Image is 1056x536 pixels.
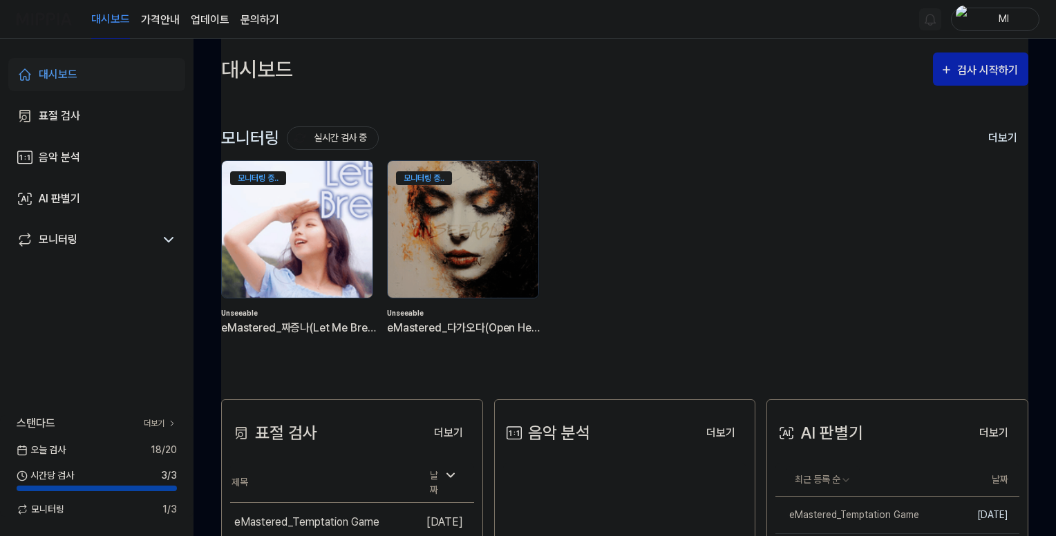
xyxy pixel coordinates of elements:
[294,133,305,144] img: monitoring Icon
[775,421,863,446] div: AI 판별기
[933,52,1028,86] button: 검사 시작하기
[241,12,279,28] a: 문의하기
[8,182,185,216] a: AI 판별기
[221,160,376,358] a: 모니터링 중..backgroundIamgeUnseeableeMastered_짜증나(Let Me Breathe)
[161,468,177,483] span: 3 / 3
[230,421,317,446] div: 표절 검사
[91,1,130,39] a: 대시보드
[977,124,1028,153] button: 더보기
[191,12,229,28] a: 업데이트
[221,308,376,319] div: Unseeable
[17,231,155,248] a: 모니터링
[977,11,1030,26] div: Ml
[230,463,413,503] th: 제목
[287,126,379,150] button: 실시간 검사 중
[144,417,177,430] a: 더보기
[387,308,542,319] div: Unseeable
[775,508,919,522] div: eMastered_Temptation Game
[221,319,376,337] div: eMastered_짜증나(Let Me Breathe)
[214,154,380,305] img: backgroundIamge
[17,468,74,483] span: 시간당 검사
[387,319,542,337] div: eMastered_다가오다(Open Heart)
[939,497,1019,534] td: [DATE]
[968,419,1019,447] button: 더보기
[8,58,185,91] a: 대시보드
[221,126,379,150] div: 모니터링
[151,443,177,457] span: 18 / 20
[957,61,1021,79] div: 검사 시작하기
[221,52,293,86] div: 대시보드
[39,231,77,248] div: 모니터링
[17,415,55,432] span: 스탠다드
[230,171,286,185] div: 모니터링 중..
[8,99,185,133] a: 표절 검사
[956,6,972,33] img: profile
[503,421,590,446] div: 음악 분석
[162,502,177,517] span: 1 / 3
[17,443,66,457] span: 오늘 검사
[8,141,185,174] a: 음악 분석
[17,502,64,517] span: 모니터링
[39,108,80,124] div: 표절 검사
[39,66,77,83] div: 대시보드
[39,191,80,207] div: AI 판별기
[396,171,452,185] div: 모니터링 중..
[234,514,379,530] div: eMastered_Temptation Game
[775,497,939,533] a: eMastered_Temptation Game
[424,464,463,501] div: 날짜
[423,419,474,447] button: 더보기
[39,149,80,166] div: 음악 분석
[922,11,939,28] img: 알림
[939,463,1019,497] th: 날짜
[388,161,538,298] img: backgroundIamge
[951,8,1039,31] button: profileMl
[695,419,746,447] button: 더보기
[141,12,180,28] button: 가격안내
[387,160,542,358] a: 모니터링 중..backgroundIamgeUnseeableeMastered_다가오다(Open Heart)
